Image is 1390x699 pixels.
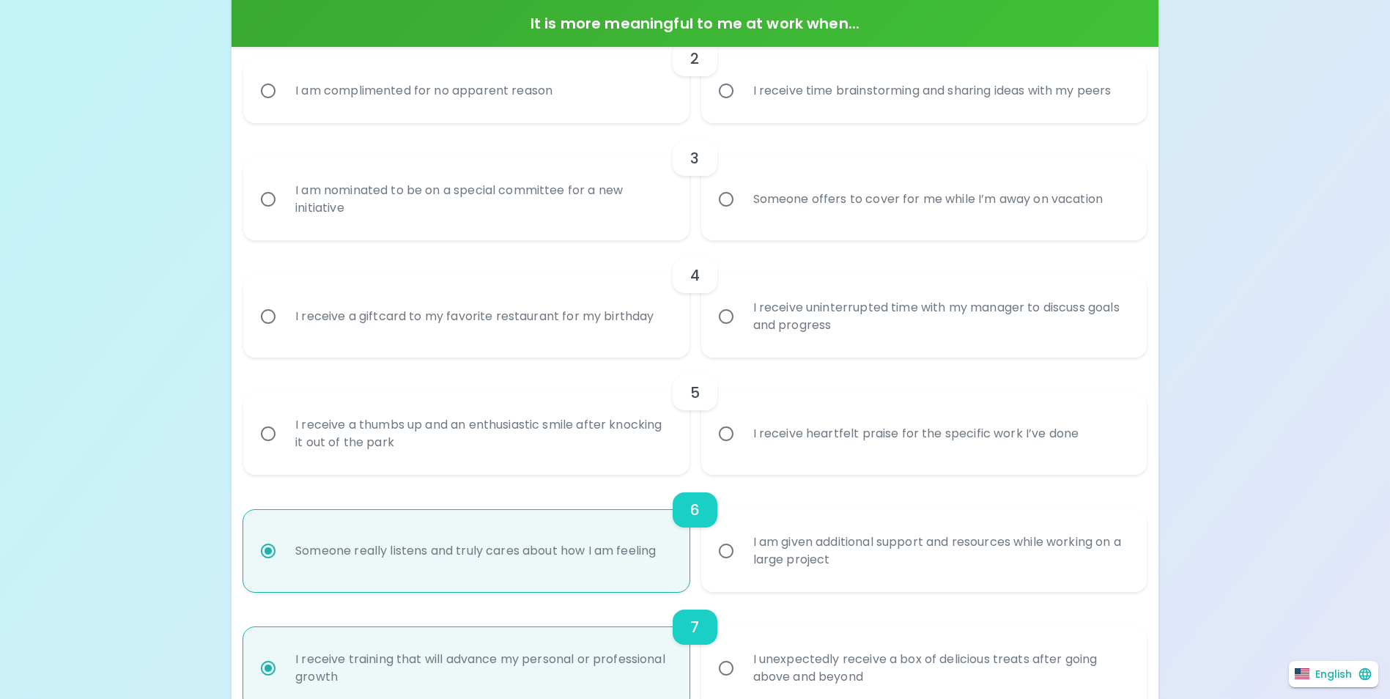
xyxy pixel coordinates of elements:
h6: 4 [690,264,700,287]
div: I receive time brainstorming and sharing ideas with my peers [742,64,1123,117]
h6: It is more meaningful to me at work when... [237,12,1153,35]
div: choice-group-check [243,475,1147,592]
div: I receive a giftcard to my favorite restaurant for my birthday [284,290,665,343]
div: choice-group-check [243,23,1147,123]
div: I receive uninterrupted time with my manager to discuss goals and progress [742,281,1139,352]
div: choice-group-check [243,123,1147,240]
div: I am complimented for no apparent reason [284,64,564,117]
div: Someone offers to cover for me while I’m away on vacation [742,173,1115,226]
div: Someone really listens and truly cares about how I am feeling [284,525,668,577]
h6: 5 [690,381,700,404]
div: I receive a thumbs up and an enthusiastic smile after knocking it out of the park [284,399,681,469]
h6: 3 [690,147,699,170]
img: United States flag [1295,668,1309,679]
h6: 6 [690,498,700,522]
h6: 2 [690,47,699,70]
div: choice-group-check [243,358,1147,475]
button: English [1289,661,1378,687]
div: choice-group-check [243,240,1147,358]
div: I am given additional support and resources while working on a large project [742,516,1139,586]
p: English [1315,667,1352,681]
div: I receive heartfelt praise for the specific work I’ve done [742,407,1091,460]
h6: 7 [690,615,699,639]
div: I am nominated to be on a special committee for a new initiative [284,164,681,234]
